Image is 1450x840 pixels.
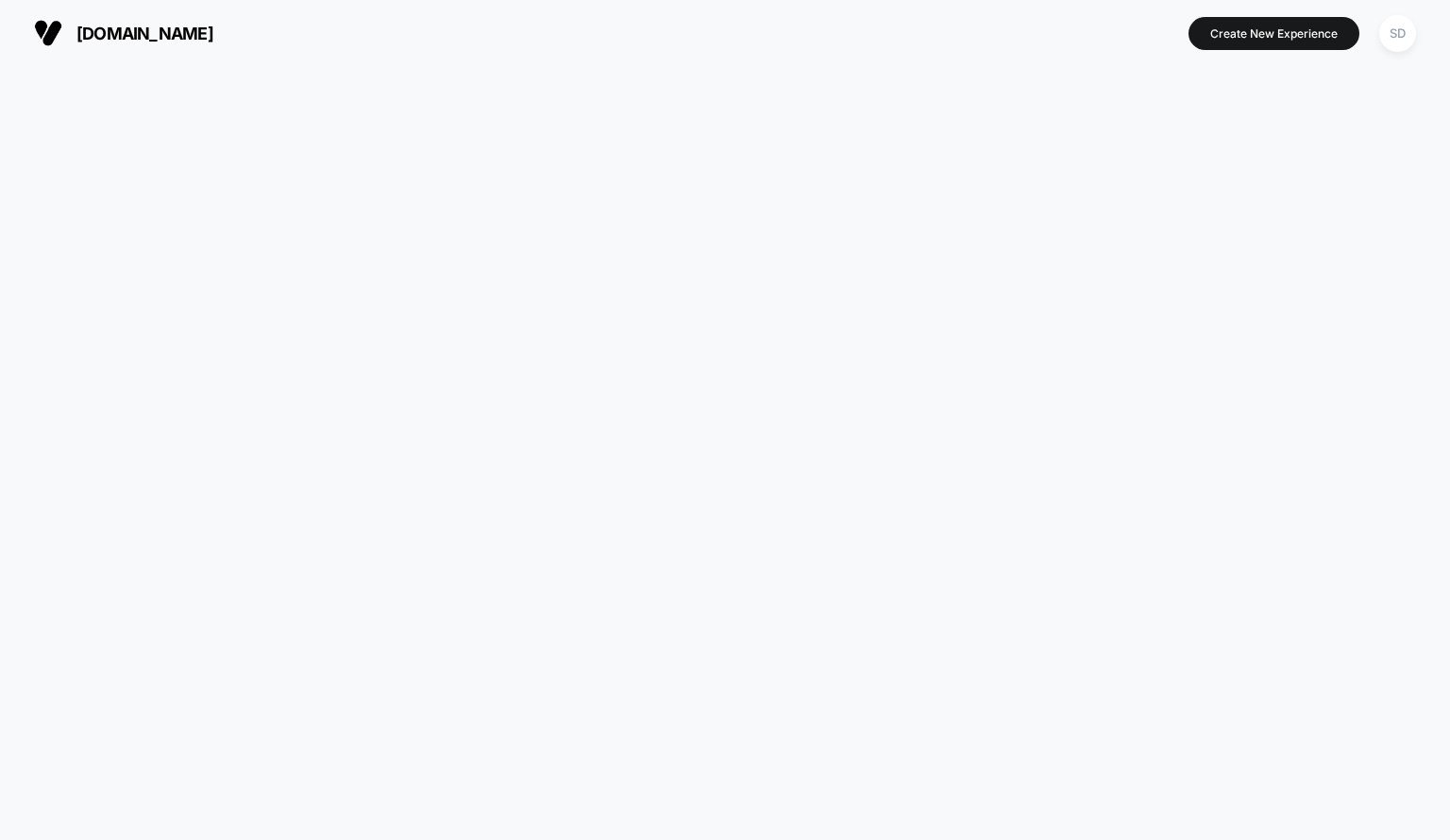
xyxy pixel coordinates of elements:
[1374,14,1422,53] button: SD
[76,24,213,43] span: [DOMAIN_NAME]
[28,18,219,48] button: [DOMAIN_NAME]
[1379,15,1416,52] div: SD
[34,19,62,47] img: Visually logo
[1189,17,1359,50] button: Create New Experience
